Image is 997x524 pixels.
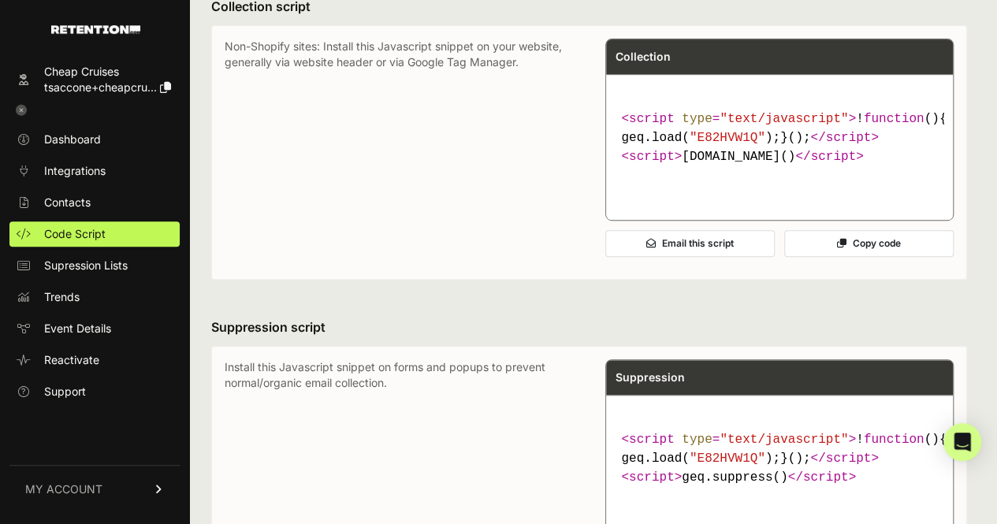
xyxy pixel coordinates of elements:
[9,127,180,152] a: Dashboard
[795,150,863,164] span: </ >
[44,80,157,94] span: tsaccone+cheapcru...
[44,226,106,242] span: Code Script
[629,150,675,164] span: script
[622,470,683,485] span: < >
[864,433,939,447] span: ( )
[9,221,180,247] a: Code Script
[616,103,944,173] code: [DOMAIN_NAME]()
[9,158,180,184] a: Integrations
[9,284,180,310] a: Trends
[44,64,171,80] div: Cheap Cruises
[864,112,939,126] span: ( )
[9,465,180,513] a: MY ACCOUNT
[9,59,180,100] a: Cheap Cruises tsaccone+cheapcru...
[44,258,128,273] span: Supression Lists
[51,25,140,34] img: Retention.com
[788,470,856,485] span: </ >
[606,39,954,74] div: Collection
[44,289,80,305] span: Trends
[720,112,848,126] span: "text/javascript"
[44,384,86,400] span: Support
[826,452,872,466] span: script
[811,131,879,145] span: </ >
[811,150,857,164] span: script
[622,112,857,126] span: < = >
[9,379,180,404] a: Support
[690,131,765,145] span: "E82HVW1Q"
[9,347,180,373] a: Reactivate
[25,481,102,497] span: MY ACCOUNT
[629,470,675,485] span: script
[864,433,924,447] span: function
[9,190,180,215] a: Contacts
[44,163,106,179] span: Integrations
[44,132,101,147] span: Dashboard
[720,433,848,447] span: "text/javascript"
[629,433,675,447] span: script
[943,423,981,461] div: Open Intercom Messenger
[225,39,574,266] p: Non-Shopify sites: Install this Javascript snippet on your website, generally via website header ...
[44,321,111,336] span: Event Details
[622,150,683,164] span: < >
[44,352,99,368] span: Reactivate
[44,195,91,210] span: Contacts
[682,433,712,447] span: type
[9,316,180,341] a: Event Details
[605,230,775,257] button: Email this script
[803,470,849,485] span: script
[9,253,180,278] a: Supression Lists
[811,452,879,466] span: </ >
[826,131,872,145] span: script
[784,230,954,257] button: Copy code
[682,112,712,126] span: type
[622,433,857,447] span: < = >
[616,424,944,493] code: geq.suppress()
[629,112,675,126] span: script
[211,318,967,336] h3: Suppression script
[606,360,954,395] div: Suppression
[690,452,765,466] span: "E82HVW1Q"
[864,112,924,126] span: function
